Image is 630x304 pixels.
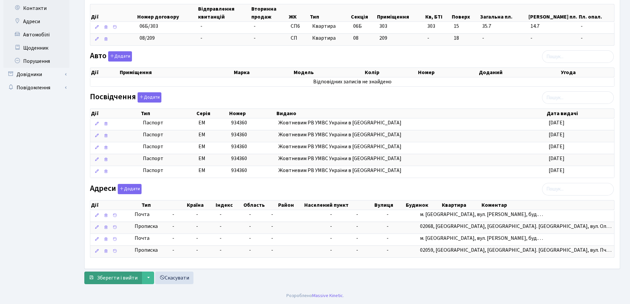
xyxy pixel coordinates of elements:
[581,34,611,42] span: -
[271,246,273,254] span: -
[198,167,205,174] span: ЕМ
[119,68,233,77] th: Приміщення
[231,131,247,138] span: 934360
[3,81,69,94] a: Повідомлення
[278,131,401,138] span: Жовтневим РВ УМВС України в [GEOGRAPHIC_DATA]
[90,109,140,118] th: Дії
[420,246,611,254] span: 02059, [GEOGRAPHIC_DATA], [GEOGRAPHIC_DATA]. [GEOGRAPHIC_DATA], вул. Пч…
[420,235,543,242] span: м. [GEOGRAPHIC_DATA], вул. [PERSON_NAME], буд.…
[231,119,247,126] span: 934360
[220,246,222,254] span: -
[271,223,273,230] span: -
[330,235,332,242] span: -
[482,34,525,42] span: -
[454,34,477,42] span: 18
[143,155,193,162] span: Паспорт
[330,211,332,218] span: -
[546,109,614,118] th: Дата видачі
[309,4,350,22] th: Тип
[330,246,332,254] span: -
[231,167,247,174] span: 934360
[278,119,401,126] span: Жовтневим РВ УМВС України в [GEOGRAPHIC_DATA]
[387,235,389,242] span: -
[277,200,304,210] th: Район
[135,235,149,242] span: Почта
[350,4,377,22] th: Секція
[278,155,401,162] span: Жовтневим РВ УМВС України в [GEOGRAPHIC_DATA]
[330,223,332,230] span: -
[249,211,251,218] span: -
[417,68,478,77] th: Номер
[364,68,417,77] th: Колір
[231,143,247,150] span: 934360
[304,200,374,210] th: Населений пункт
[135,223,158,230] span: Прописка
[278,167,401,174] span: Жовтневим РВ УМВС України в [GEOGRAPHIC_DATA]
[481,200,614,210] th: Коментар
[530,34,575,42] span: -
[288,4,310,22] th: ЖК
[172,211,191,218] span: -
[233,68,293,77] th: Марка
[276,109,546,118] th: Видано
[215,200,243,210] th: Індекс
[3,55,69,68] a: Порушення
[90,4,137,22] th: Дії
[560,68,614,77] th: Угода
[90,92,161,103] label: Посвідчення
[312,292,343,299] a: Massive Kinetic
[155,272,193,284] a: Скасувати
[172,235,191,242] span: -
[196,109,229,118] th: Серія
[420,211,543,218] span: м. [GEOGRAPHIC_DATA], вул. [PERSON_NAME], буд.…
[172,223,191,230] span: -
[356,246,358,254] span: -
[196,211,198,218] span: -
[254,34,256,42] span: -
[286,292,344,299] div: Розроблено .
[143,143,193,151] span: Паспорт
[186,200,215,210] th: Країна
[220,211,222,218] span: -
[405,200,441,210] th: Будинок
[90,200,141,210] th: Дії
[3,68,69,81] a: Довідники
[106,50,132,62] a: Додати
[198,119,205,126] span: ЕМ
[116,183,142,194] a: Додати
[379,34,387,42] span: 209
[353,22,362,30] span: 06Б
[90,68,119,77] th: Дії
[482,22,525,30] span: 35.7
[136,91,161,103] a: Додати
[387,211,389,218] span: -
[387,246,389,254] span: -
[441,200,481,210] th: Квартира
[478,68,561,77] th: Доданий
[420,223,611,230] span: 02068, [GEOGRAPHIC_DATA], [GEOGRAPHIC_DATA]. [GEOGRAPHIC_DATA], вул. Ол…
[254,22,256,30] span: -
[549,167,565,174] span: [DATE]
[293,68,364,77] th: Модель
[530,22,575,30] span: 14.7
[108,51,132,62] button: Авто
[249,223,251,230] span: -
[427,34,448,42] span: -
[3,15,69,28] a: Адреси
[135,246,158,254] span: Прописка
[3,2,69,15] a: Контакти
[249,235,251,242] span: -
[172,246,191,254] span: -
[137,4,198,22] th: Номер договору
[84,272,142,284] button: Зберегти і вийти
[141,200,186,210] th: Тип
[356,223,358,230] span: -
[90,51,132,62] label: Авто
[229,109,276,118] th: Номер
[542,50,614,63] input: Пошук...
[427,22,448,30] span: 303
[200,22,202,30] span: -
[271,235,273,242] span: -
[549,131,565,138] span: [DATE]
[90,77,614,86] td: Відповідних записів не знайдено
